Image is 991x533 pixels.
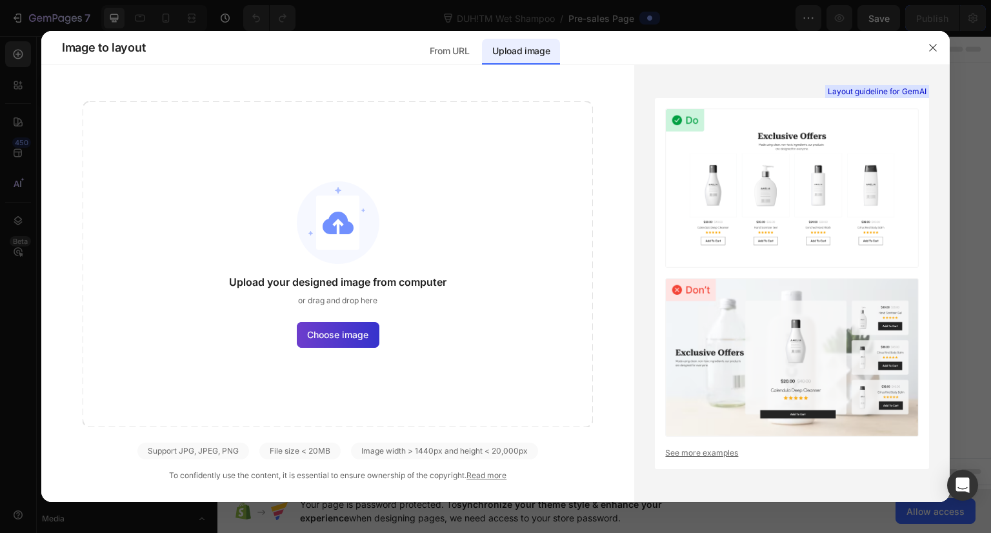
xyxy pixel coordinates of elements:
p: Upload image [492,43,550,59]
div: File size < 20MB [259,443,341,459]
p: From URL [430,43,469,59]
a: See more examples [665,447,919,459]
div: To confidently use the content, it is essential to ensure ownership of the copyright. [83,470,593,481]
span: Choose image [307,328,368,341]
span: Upload your designed image from computer [229,274,446,290]
div: Start building with Sections/Elements or [290,230,485,246]
div: Support JPG, JPEG, PNG [137,443,249,459]
span: or drag and drop here [298,295,377,307]
button: Use existing page designs [255,256,403,282]
span: Layout guideline for GemAI [828,86,926,97]
a: Read more [466,470,506,480]
div: Image width > 1440px and height < 20,000px [351,443,538,459]
button: Explore templates [410,256,519,282]
div: Start with Generating from URL or image [301,328,474,339]
div: Open Intercom Messenger [947,470,978,501]
span: Image to layout [62,40,145,55]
